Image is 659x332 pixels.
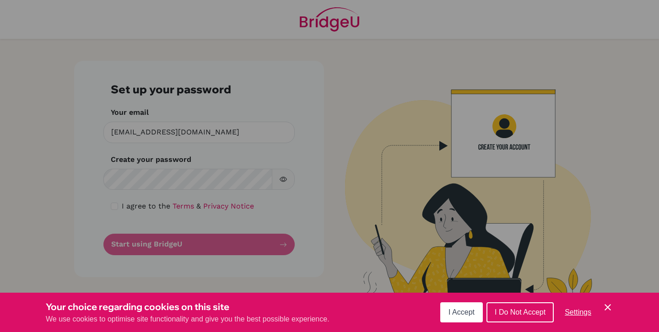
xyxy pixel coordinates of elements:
button: I Do Not Accept [486,302,554,322]
span: I Accept [448,308,475,316]
h3: Your choice regarding cookies on this site [46,300,329,314]
span: I Do Not Accept [495,308,546,316]
button: Settings [557,303,599,321]
p: We use cookies to optimise site functionality and give you the best possible experience. [46,314,329,325]
span: Settings [565,308,591,316]
button: I Accept [440,302,483,322]
button: Save and close [602,302,613,313]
